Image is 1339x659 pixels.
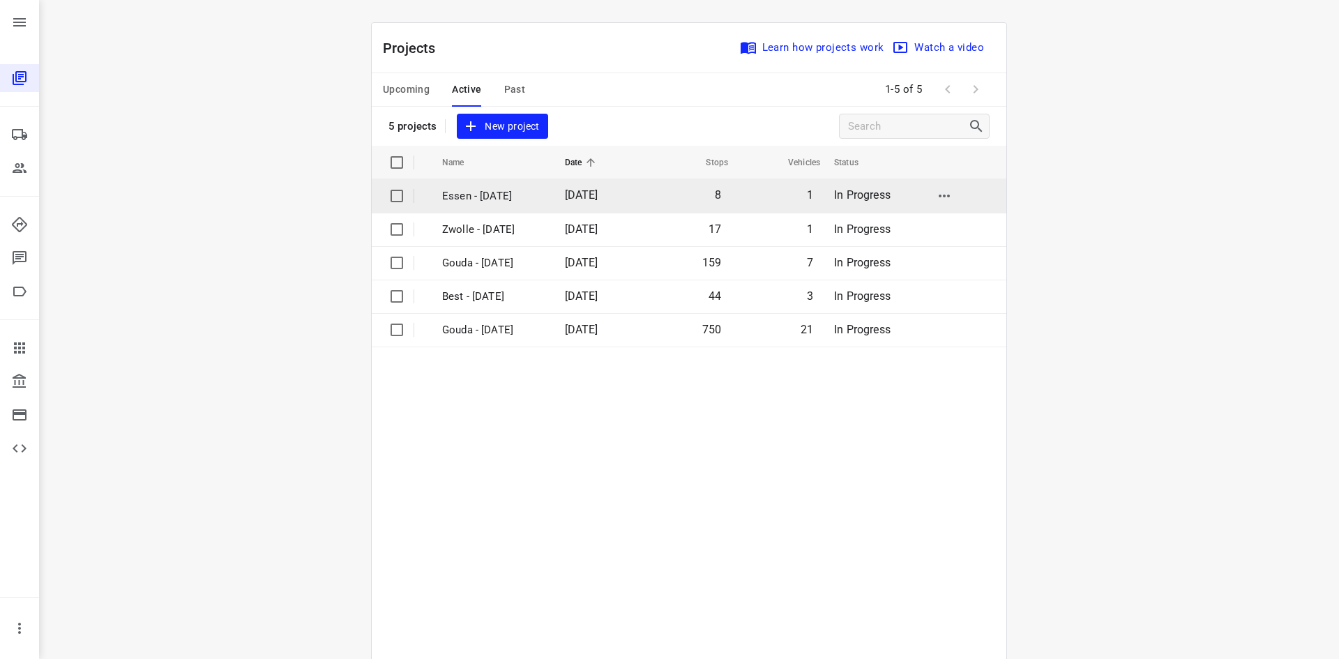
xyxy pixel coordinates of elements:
span: 21 [801,323,813,336]
span: Previous Page [934,75,962,103]
span: 7 [807,256,813,269]
span: Stops [688,154,728,171]
span: Vehicles [770,154,820,171]
span: 8 [715,188,721,202]
span: Active [452,81,481,98]
p: Best - Friday [442,289,544,305]
span: In Progress [834,289,891,303]
span: 1 [807,222,813,236]
p: Gouda - Friday [442,255,544,271]
span: [DATE] [565,256,598,269]
span: [DATE] [565,289,598,303]
span: In Progress [834,222,891,236]
span: Next Page [962,75,990,103]
span: Date [565,154,600,171]
p: 5 projects [388,120,437,132]
span: Status [834,154,877,171]
span: 3 [807,289,813,303]
span: 44 [709,289,721,303]
span: [DATE] [565,323,598,336]
span: 750 [702,323,722,336]
p: Projects [383,38,447,59]
span: 159 [702,256,722,269]
button: New project [457,114,547,139]
p: Zwolle - Friday [442,222,544,238]
p: Gouda - Thursday [442,322,544,338]
span: In Progress [834,256,891,269]
input: Search projects [848,116,968,137]
span: In Progress [834,188,891,202]
span: In Progress [834,323,891,336]
p: Essen - [DATE] [442,188,544,204]
span: Past [504,81,526,98]
span: Upcoming [383,81,430,98]
span: [DATE] [565,222,598,236]
span: [DATE] [565,188,598,202]
span: Name [442,154,483,171]
div: Search [968,118,989,135]
span: 1-5 of 5 [879,75,928,105]
span: 1 [807,188,813,202]
span: New project [465,118,539,135]
span: 17 [709,222,721,236]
